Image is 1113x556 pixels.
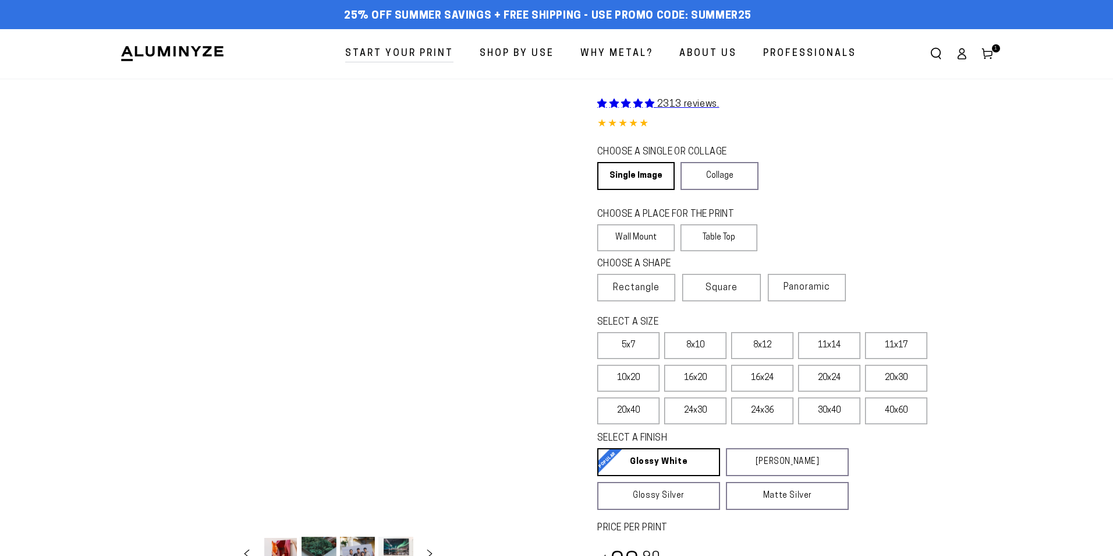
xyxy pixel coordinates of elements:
[664,365,726,392] label: 16x20
[572,38,662,69] a: Why Metal?
[597,432,821,445] legend: SELECT A FINISH
[597,116,993,133] div: 4.85 out of 5.0 stars
[345,45,453,62] span: Start Your Print
[597,482,720,510] a: Glossy Silver
[664,332,726,359] label: 8x10
[679,45,737,62] span: About Us
[754,38,865,69] a: Professionals
[471,38,563,69] a: Shop By Use
[865,365,927,392] label: 20x30
[731,397,793,424] label: 24x36
[597,224,675,251] label: Wall Mount
[597,146,747,159] legend: CHOOSE A SINGLE OR COLLAGE
[597,332,660,359] label: 5x7
[120,45,225,62] img: Aluminyze
[344,10,752,23] span: 25% off Summer Savings + Free Shipping - Use Promo Code: SUMMER25
[597,258,749,271] legend: CHOOSE A SHAPE
[923,41,949,66] summary: Search our site
[763,45,856,62] span: Professionals
[680,162,758,190] a: Collage
[613,281,660,295] span: Rectangle
[726,448,849,476] a: [PERSON_NAME]
[597,100,719,109] a: 2313 reviews.
[597,448,720,476] a: Glossy White
[597,397,660,424] label: 20x40
[731,332,793,359] label: 8x12
[597,162,675,190] a: Single Image
[671,38,746,69] a: About Us
[597,208,747,221] legend: CHOOSE A PLACE FOR THE PRINT
[480,45,554,62] span: Shop By Use
[580,45,653,62] span: Why Metal?
[798,332,860,359] label: 11x14
[597,316,830,329] legend: SELECT A SIZE
[597,522,993,535] label: PRICE PER PRINT
[784,283,830,292] span: Panoramic
[706,281,738,295] span: Square
[657,100,719,109] span: 2313 reviews.
[731,365,793,392] label: 16x24
[726,482,849,510] a: Matte Silver
[680,224,758,251] label: Table Top
[798,365,860,392] label: 20x24
[664,397,726,424] label: 24x30
[865,397,927,424] label: 40x60
[865,332,927,359] label: 11x17
[597,365,660,392] label: 10x20
[336,38,462,69] a: Start Your Print
[798,397,860,424] label: 30x40
[994,44,998,52] span: 1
